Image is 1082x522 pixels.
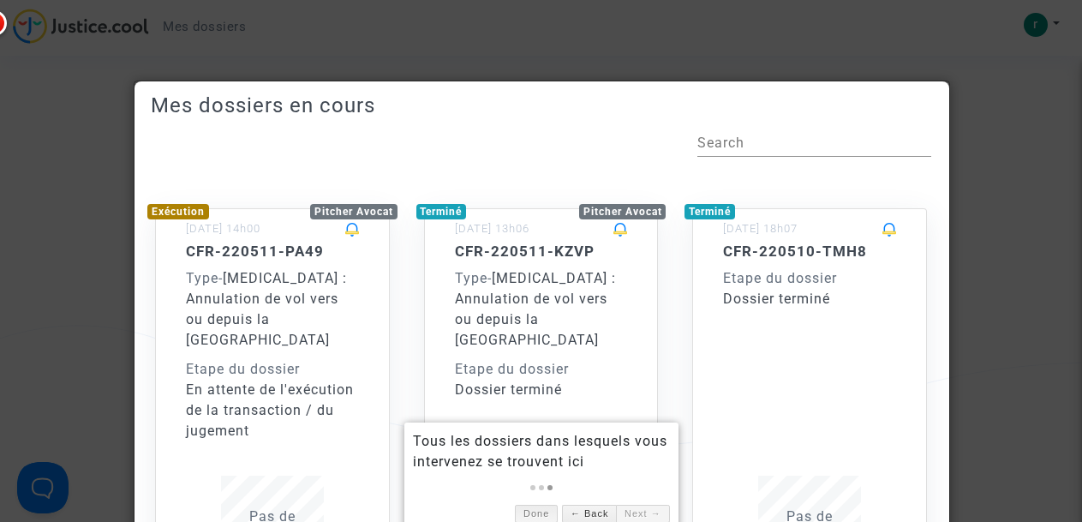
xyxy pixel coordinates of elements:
[186,270,347,348] span: [MEDICAL_DATA] : Annulation de vol vers ou depuis la [GEOGRAPHIC_DATA]
[186,222,260,235] small: [DATE] 14h00
[579,204,667,219] div: Pitcher Avocat
[413,431,670,472] div: Tous les dossiers dans lesquels vous intervenez se trouvent ici
[455,380,628,400] div: Dossier terminé
[186,380,359,441] div: En attente de l'exécution de la transaction / du jugement
[455,270,492,286] span: -
[455,270,487,286] span: Type
[186,243,359,260] h5: CFR-220511-PA49
[416,204,467,219] div: Terminé
[723,289,896,309] div: Dossier terminé
[723,243,896,260] h5: CFR-220510-TMH8
[723,268,896,289] div: Etape du dossier
[455,243,628,260] h5: CFR-220511-KZVP
[310,204,398,219] div: Pitcher Avocat
[455,222,529,235] small: [DATE] 13h06
[455,359,628,380] div: Etape du dossier
[684,204,735,219] div: Terminé
[147,204,209,219] div: Exécution
[186,270,223,286] span: -
[186,270,218,286] span: Type
[455,270,616,348] span: [MEDICAL_DATA] : Annulation de vol vers ou depuis la [GEOGRAPHIC_DATA]
[186,359,359,380] div: Etape du dossier
[151,93,931,118] h3: Mes dossiers en cours
[723,222,798,235] small: [DATE] 18h07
